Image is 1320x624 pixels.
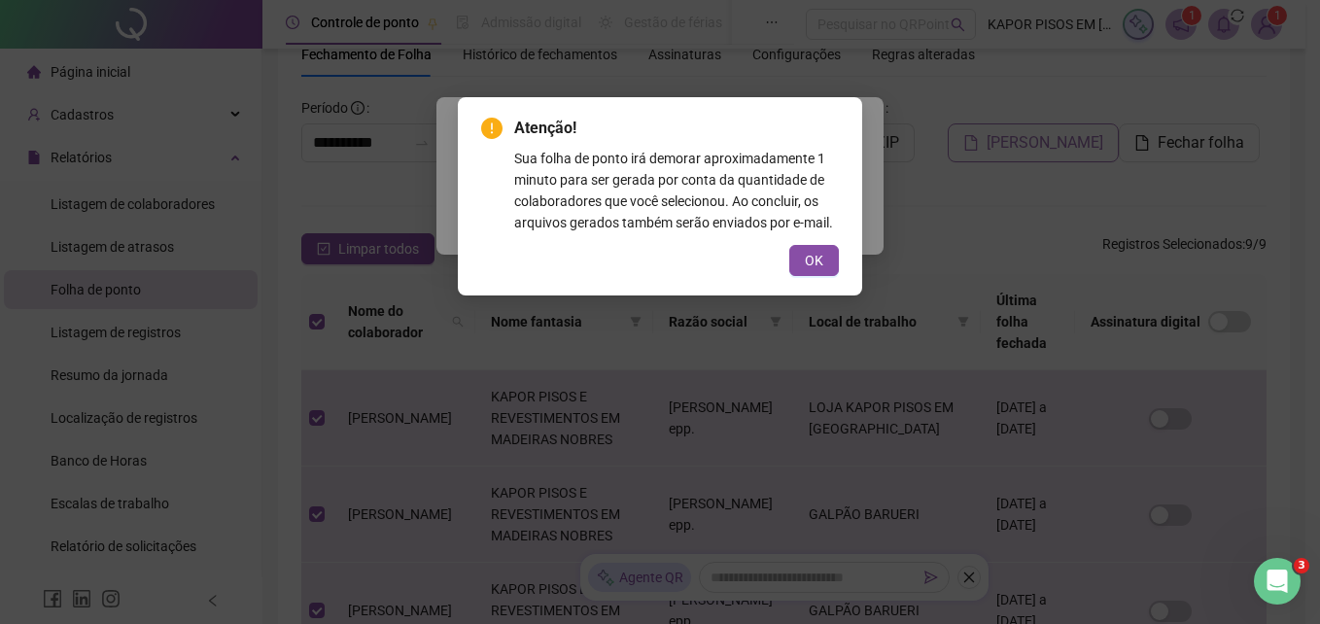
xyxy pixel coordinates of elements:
[805,250,823,271] span: OK
[514,148,839,233] div: Sua folha de ponto irá demorar aproximadamente 1 minuto para ser gerada por conta da quantidade d...
[481,118,503,139] span: exclamation-circle
[514,117,839,140] span: Atenção!
[789,245,839,276] button: OK
[1294,558,1309,573] span: 3
[1254,558,1301,605] iframe: Intercom live chat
